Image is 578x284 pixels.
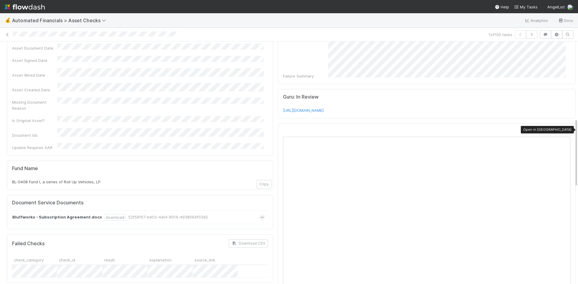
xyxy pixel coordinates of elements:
span: My Tasks [514,5,538,9]
span: 1 of 100 tasks [489,32,512,38]
div: Asset Document Date [12,45,57,51]
div: Asset Signed Date [12,57,57,63]
div: check_id [57,255,102,264]
div: Document Ids [12,132,57,138]
a: [URL][DOMAIN_NAME] [283,108,324,113]
span: AngelList [547,5,565,9]
h5: Failed Checks [12,241,45,247]
button: Download CSV [229,239,268,248]
div: source_link [193,255,238,264]
div: Asset Wired Date [12,72,57,78]
strong: Bluffworks - Subscription Agreement.docx [12,214,102,221]
button: Copy [256,180,272,188]
span: BL-0408 Fund I, a series of Roll Up Vehicles, LP [12,179,101,184]
h5: Guru: In Review [283,94,570,100]
div: Is Original Asset? [12,118,57,124]
h5: Document Service Documents [12,200,268,206]
div: Update Requires AAR [12,145,57,151]
div: check_category [12,255,57,264]
img: logo-inverted-e16ddd16eac7371096b0.svg [5,2,45,12]
a: Docs [558,17,573,24]
a: download [106,215,124,220]
div: result [102,255,148,264]
h5: Fund Name [12,166,268,172]
div: Asset Created Date [12,87,57,93]
a: Analytics [524,17,548,24]
div: Help [495,4,509,10]
span: 💰 [5,18,11,23]
div: Failure Summary [283,73,328,79]
div: explanation [148,255,193,264]
span: Automated Financials > Asset Checks [12,17,109,23]
img: avatar_99e80e95-8f0d-4917-ae3c-b5dad577a2b5.png [567,4,573,10]
div: 52f56f07-b402-4a14-8016-4938064f03d2 [128,214,208,221]
div: Missing Document Reason [12,99,57,111]
a: My Tasks [514,4,538,10]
